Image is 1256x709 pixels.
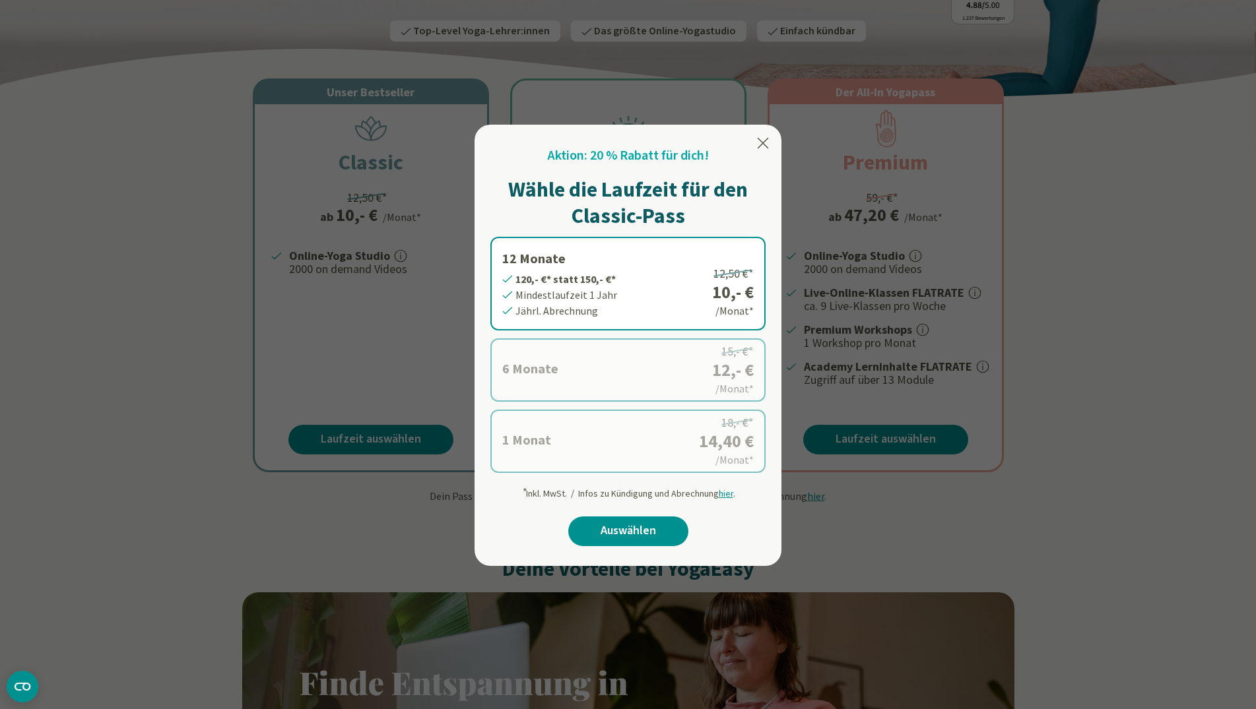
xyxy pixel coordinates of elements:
[7,671,38,702] button: CMP-Widget öffnen
[548,146,709,166] h2: Aktion: 20 % Rabatt für dich!
[490,176,766,229] h1: Wähle die Laufzeit für den Classic-Pass
[521,481,735,501] div: Inkl. MwSt. / Infos zu Kündigung und Abrechnung .
[568,516,688,546] a: Auswählen
[719,487,733,499] span: hier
